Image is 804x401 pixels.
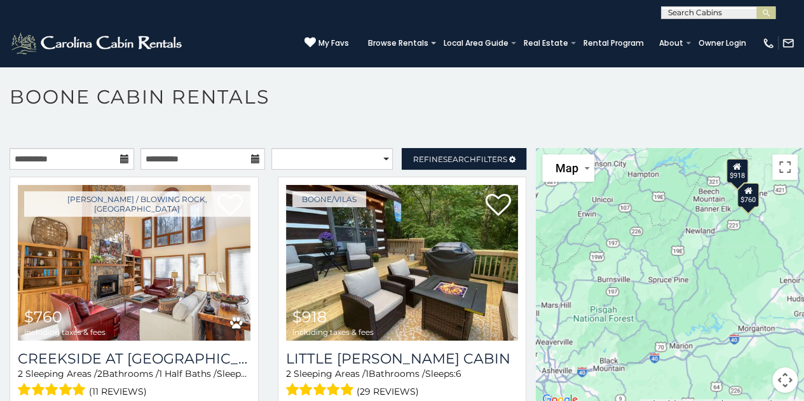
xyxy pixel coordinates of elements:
[286,368,291,379] span: 2
[485,193,510,219] a: Add to favorites
[286,185,519,341] a: Little Birdsong Cabin $918 including taxes & fees
[18,367,250,400] div: Sleeping Areas / Bathrooms / Sleeps:
[292,308,327,326] span: $918
[24,328,106,336] span: including taxes & fees
[292,191,366,207] a: Boone/Vilas
[456,368,461,379] span: 6
[286,185,519,341] img: Little Birdsong Cabin
[726,159,748,183] div: $918
[318,37,349,49] span: My Favs
[24,191,250,217] a: [PERSON_NAME] / Blowing Rock, [GEOGRAPHIC_DATA]
[365,368,369,379] span: 1
[577,34,650,52] a: Rental Program
[286,350,519,367] a: Little [PERSON_NAME] Cabin
[402,148,526,170] a: RefineSearchFilters
[304,37,349,50] a: My Favs
[89,383,147,400] span: (11 reviews)
[772,154,798,180] button: Toggle fullscreen view
[97,368,102,379] span: 2
[653,34,690,52] a: About
[18,350,250,367] a: Creekside at [GEOGRAPHIC_DATA]
[782,37,794,50] img: mail-regular-white.png
[542,154,594,182] button: Change map style
[362,34,435,52] a: Browse Rentals
[737,183,759,207] div: $760
[18,350,250,367] h3: Creekside at Yonahlossee
[772,367,798,393] button: Map camera controls
[762,37,775,50] img: phone-regular-white.png
[10,31,186,56] img: White-1-2.png
[437,34,515,52] a: Local Area Guide
[24,308,62,326] span: $760
[443,154,476,164] span: Search
[247,368,253,379] span: 6
[413,154,507,164] span: Refine Filters
[18,185,250,341] a: Creekside at Yonahlossee $760 including taxes & fees
[292,328,374,336] span: including taxes & fees
[517,34,575,52] a: Real Estate
[692,34,753,52] a: Owner Login
[159,368,217,379] span: 1 Half Baths /
[18,185,250,341] img: Creekside at Yonahlossee
[18,368,23,379] span: 2
[357,383,419,400] span: (29 reviews)
[286,350,519,367] h3: Little Birdsong Cabin
[555,161,578,175] span: Map
[286,367,519,400] div: Sleeping Areas / Bathrooms / Sleeps:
